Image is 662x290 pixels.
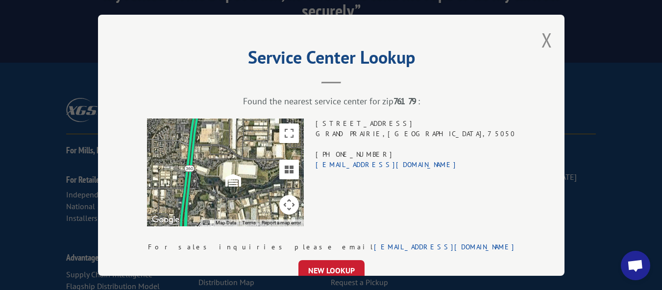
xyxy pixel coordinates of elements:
img: Google [149,214,182,226]
button: NEW LOOKUP [298,260,364,281]
button: Toggle fullscreen view [279,123,299,143]
div: [STREET_ADDRESS] GRAND PRAIRIE , [GEOGRAPHIC_DATA] , 75050 [PHONE_NUMBER] [316,119,515,226]
div: For sales inquiries please email [147,242,515,252]
button: Close modal [541,27,552,53]
a: Terms (opens in new tab) [242,220,256,225]
button: Tilt map [279,160,299,179]
a: Report a map error [262,220,301,225]
button: Map camera controls [279,195,299,215]
strong: 76179 [393,96,417,107]
button: Map Data [216,219,236,226]
div: Open chat [621,251,650,280]
button: Keyboard shortcuts [202,219,209,226]
a: [EMAIL_ADDRESS][DOMAIN_NAME] [316,160,457,169]
h2: Service Center Lookup [147,50,515,69]
img: svg%3E [225,172,241,188]
div: Found the nearest service center for zip : [147,96,515,107]
a: [EMAIL_ADDRESS][DOMAIN_NAME] [373,242,515,251]
a: Open this area in Google Maps (opens a new window) [149,214,182,226]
